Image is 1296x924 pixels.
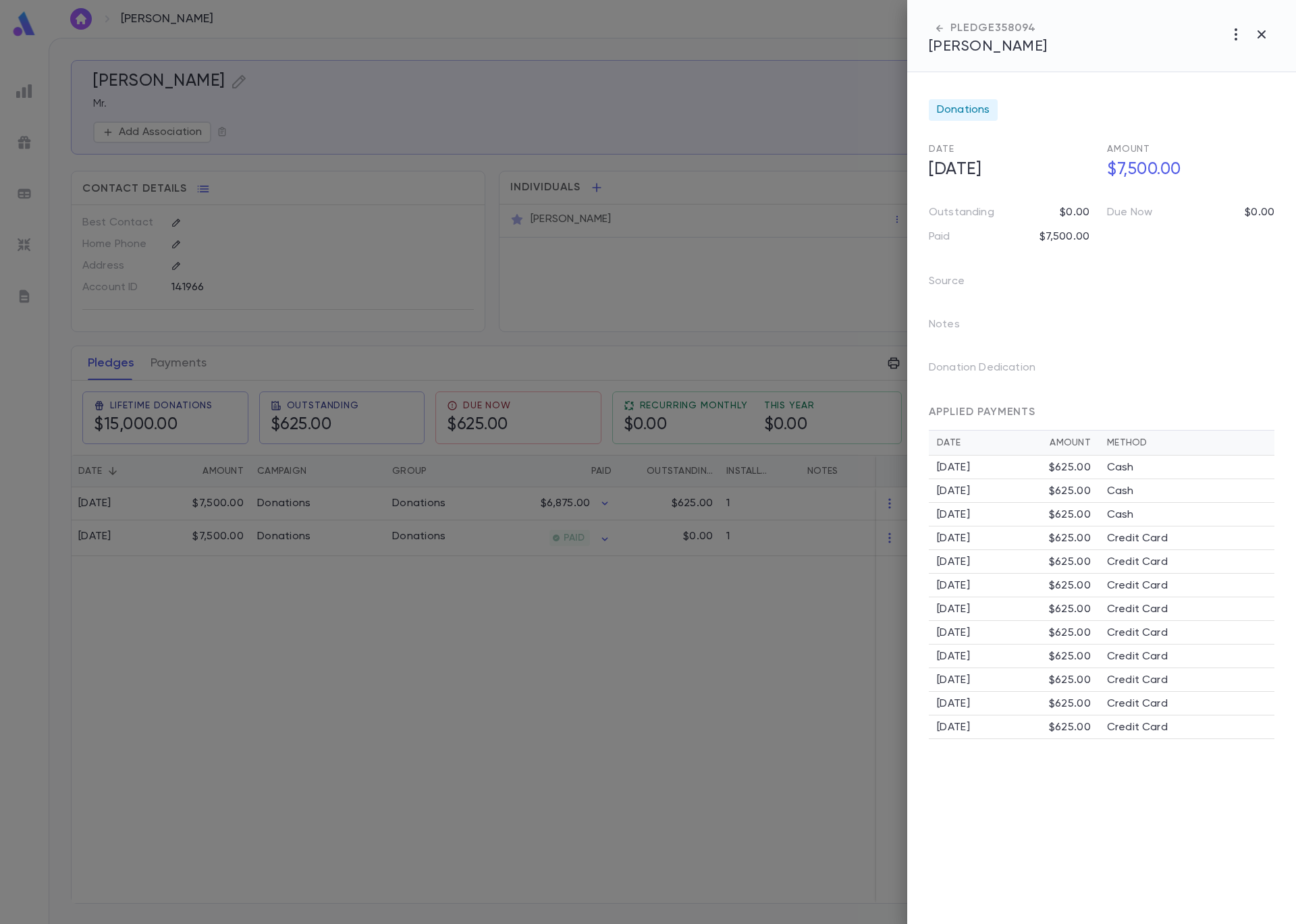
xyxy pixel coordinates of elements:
[1049,532,1091,545] div: $625.00
[1049,555,1091,569] div: $625.00
[937,532,1049,545] div: [DATE]
[1060,206,1089,219] p: $0.00
[937,555,1049,569] div: [DATE]
[1107,626,1168,640] p: Credit Card
[1050,437,1091,448] div: Amount
[1107,697,1168,711] p: Credit Card
[937,674,1049,687] div: [DATE]
[1049,626,1091,640] div: $625.00
[937,485,1049,498] div: [DATE]
[1107,603,1168,616] p: Credit Card
[937,508,1049,522] div: [DATE]
[937,579,1049,593] div: [DATE]
[1107,206,1152,219] p: Due Now
[929,314,981,341] p: Notes
[929,206,994,219] p: Outstanding
[1107,532,1168,545] p: Credit Card
[937,650,1049,663] div: [DATE]
[1049,603,1091,616] div: $625.00
[1039,230,1089,244] p: $7,500.00
[1107,508,1134,522] p: Cash
[937,721,1049,734] div: [DATE]
[1049,461,1091,474] div: $625.00
[929,230,950,244] p: Paid
[1245,206,1274,219] p: $0.00
[929,407,1035,418] span: APPLIED PAYMENTS
[929,99,998,121] div: Donations
[937,103,990,117] span: Donations
[929,271,986,298] p: Source
[1049,650,1091,663] div: $625.00
[929,357,1057,384] p: Donation Dedication
[937,697,1049,711] div: [DATE]
[1099,431,1274,456] th: Method
[1049,674,1091,687] div: $625.00
[1107,650,1168,663] p: Credit Card
[937,461,1049,474] div: [DATE]
[929,144,954,154] span: Date
[1107,144,1150,154] span: Amount
[1049,697,1091,711] div: $625.00
[1107,579,1168,593] p: Credit Card
[1049,721,1091,734] div: $625.00
[1049,579,1091,593] div: $625.00
[1107,485,1134,498] p: Cash
[921,156,1096,184] h5: [DATE]
[929,22,1048,35] div: PLEDGE 358094
[937,626,1049,640] div: [DATE]
[1107,721,1168,734] p: Credit Card
[1049,508,1091,522] div: $625.00
[929,39,1048,54] span: [PERSON_NAME]
[937,437,1050,448] div: Date
[1107,461,1134,474] p: Cash
[1099,156,1274,184] h5: $7,500.00
[1107,555,1168,569] p: Credit Card
[1049,485,1091,498] div: $625.00
[937,603,1049,616] div: [DATE]
[1107,674,1168,687] p: Credit Card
